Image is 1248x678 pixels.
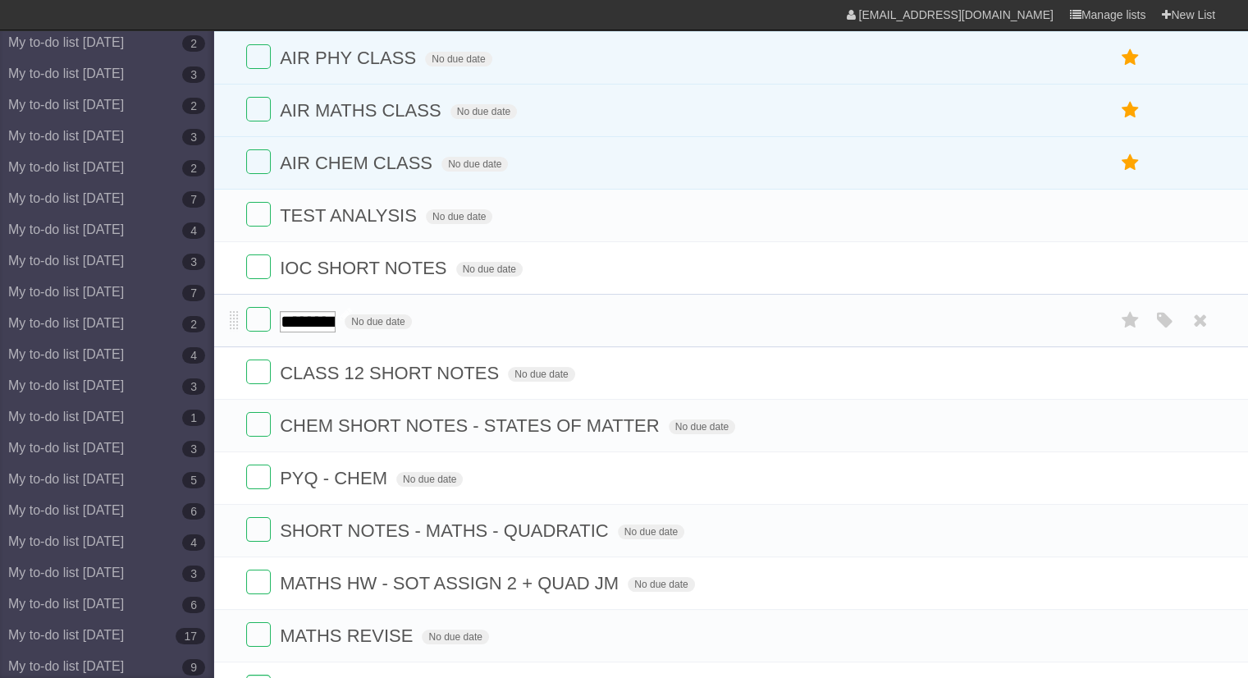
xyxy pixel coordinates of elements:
span: No due date [456,262,523,277]
b: 17 [176,628,205,644]
span: No due date [618,525,684,539]
label: Done [246,570,271,594]
label: Done [246,465,271,489]
label: Done [246,517,271,542]
b: 4 [182,534,205,551]
label: Star task [1115,97,1146,124]
label: Done [246,622,271,647]
span: MATHS HW - SOT ASSIGN 2 + QUAD JM [280,573,623,593]
label: Done [246,307,271,332]
b: 3 [182,378,205,395]
label: Done [246,97,271,121]
span: SHORT NOTES - MATHS - QUADRATIC [280,520,613,541]
b: 2 [182,98,205,114]
span: No due date [345,314,411,329]
b: 2 [182,35,205,52]
label: Done [246,149,271,174]
b: 3 [182,129,205,145]
b: 7 [182,191,205,208]
b: 3 [182,254,205,270]
label: Done [246,360,271,384]
b: 4 [182,347,205,364]
span: AIR CHEM CLASS [280,153,437,173]
span: No due date [441,157,508,172]
b: 5 [182,472,205,488]
span: No due date [450,104,517,119]
label: Star task [1115,307,1146,334]
label: Done [246,254,271,279]
label: Done [246,412,271,437]
span: No due date [628,577,694,592]
span: No due date [669,419,735,434]
b: 7 [182,285,205,301]
span: PYQ - CHEM [280,468,391,488]
span: CHEM SHORT NOTES - STATES OF MATTER [280,415,663,436]
span: CLASS 12 SHORT NOTES [280,363,503,383]
b: 3 [182,66,205,83]
span: No due date [396,472,463,487]
b: 1 [182,410,205,426]
b: 6 [182,597,205,613]
label: Star task [1115,149,1146,176]
span: AIR PHY CLASS [280,48,420,68]
label: Done [246,44,271,69]
b: 4 [182,222,205,239]
span: No due date [422,630,488,644]
span: No due date [508,367,574,382]
label: Star task [1115,44,1146,71]
b: 3 [182,566,205,582]
span: TEST ANALYSIS [280,205,421,226]
b: 3 [182,441,205,457]
span: No due date [426,209,492,224]
span: No due date [425,52,491,66]
b: 2 [182,160,205,176]
span: AIR MATHS CLASS [280,100,445,121]
label: Done [246,202,271,227]
b: 6 [182,503,205,520]
b: 2 [182,316,205,332]
b: 9 [182,659,205,676]
span: MATHS REVISE [280,625,417,646]
span: IOC SHORT NOTES [280,258,450,278]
